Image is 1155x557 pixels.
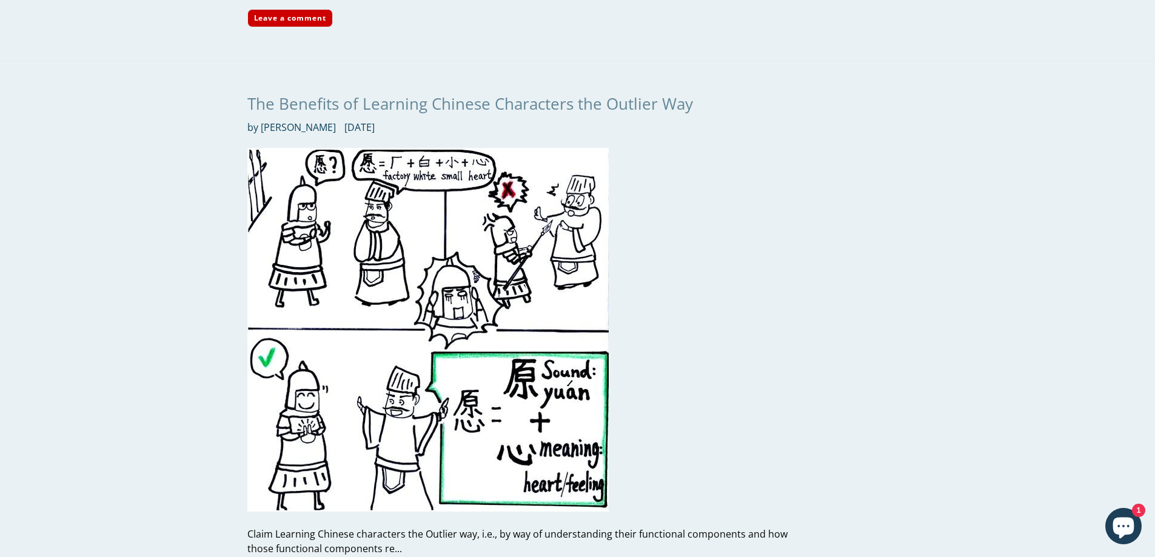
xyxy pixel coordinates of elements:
[344,121,375,134] time: [DATE]
[247,9,333,27] a: Leave a comment
[247,120,336,135] span: by [PERSON_NAME]
[1102,508,1145,547] inbox-online-store-chat: Shopify online store chat
[247,148,609,512] img: The Benefits of Learning Chinese Characters the Outlier Way
[247,527,795,556] div: Claim Learning Chinese characters the Outlier way, i.e., by way of understanding their functional...
[247,93,693,115] a: The Benefits of Learning Chinese Characters the Outlier Way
